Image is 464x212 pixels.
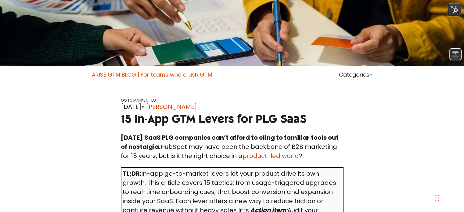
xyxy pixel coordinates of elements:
strong: [DATE] SaaS PLG companies can’t afford to cling to familiar tools out of nostalgia. [121,133,339,151]
iframe: Chat Widget [433,183,464,212]
a: product-led world [243,152,299,160]
a: GO TO MARKET, [121,98,148,103]
a: Categories [339,71,372,78]
strong: TL;DR: [123,169,141,178]
div: [DATE] [121,102,344,111]
a: ARISE GTM BLOG | For teams who crush GTM [92,71,212,78]
p: HubSpot may have been the backbone of B2B marketing for 15 years, but is it the right choice in a ? [121,133,344,160]
img: HubSpot Tools Menu Toggle [448,3,461,16]
a: PLG [149,98,156,103]
div: Drag [435,189,439,207]
a: [PERSON_NAME] [146,102,197,111]
span: 15 In-App GTM Levers for PLG SaaS [121,111,307,127]
span: • [142,102,144,111]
